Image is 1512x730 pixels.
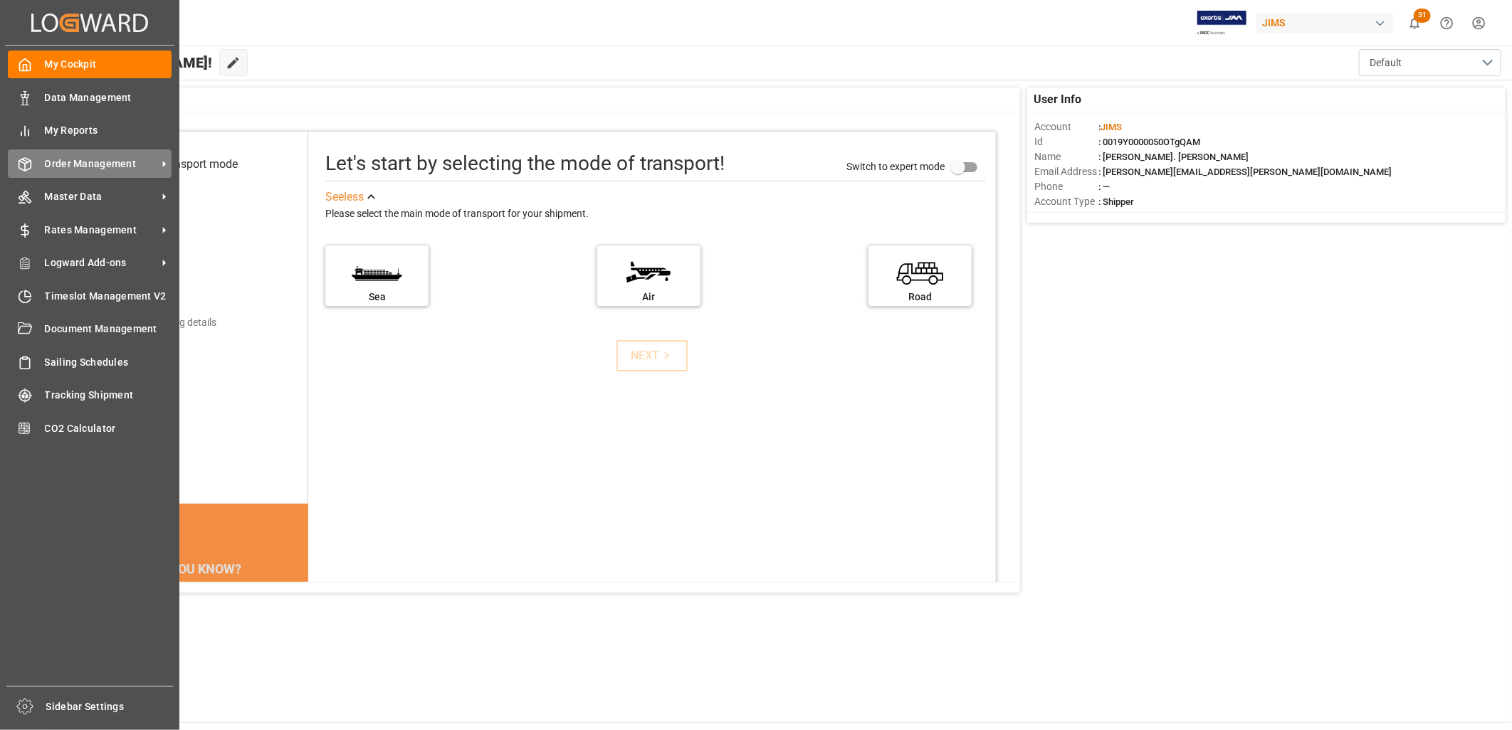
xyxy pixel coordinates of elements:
[1098,181,1110,192] span: : —
[45,57,172,72] span: My Cockpit
[45,123,172,138] span: My Reports
[1034,194,1098,209] span: Account Type
[332,290,421,305] div: Sea
[1034,179,1098,194] span: Phone
[1098,196,1134,207] span: : Shipper
[127,156,238,173] div: Select transport mode
[876,290,965,305] div: Road
[1034,149,1098,164] span: Name
[1431,7,1463,39] button: Help Center
[1098,166,1392,177] span: : [PERSON_NAME][EMAIL_ADDRESS][PERSON_NAME][DOMAIN_NAME]
[45,421,172,436] span: CO2 Calculator
[45,189,157,204] span: Master Data
[1098,137,1200,147] span: : 0019Y0000050OTgQAM
[80,554,309,583] div: DID YOU KNOW?
[45,157,157,171] span: Order Management
[1034,164,1098,179] span: Email Address
[8,414,172,442] a: CO2 Calculator
[8,348,172,376] a: Sailing Schedules
[45,90,172,105] span: Data Management
[127,315,216,330] div: Add shipping details
[325,189,364,206] div: See less
[45,223,157,238] span: Rates Management
[45,289,172,304] span: Timeslot Management V2
[46,699,174,714] span: Sidebar Settings
[59,49,212,76] span: Hello [PERSON_NAME]!
[8,117,172,144] a: My Reports
[1370,55,1402,70] span: Default
[325,149,725,179] div: Let's start by selecting the mode of transport!
[1098,122,1122,132] span: :
[45,355,172,370] span: Sailing Schedules
[1098,152,1249,162] span: : [PERSON_NAME]. [PERSON_NAME]
[1197,11,1246,36] img: Exertis%20JAM%20-%20Email%20Logo.jpg_1722504956.jpg
[1034,120,1098,134] span: Account
[1256,9,1399,36] button: JIMS
[8,315,172,343] a: Document Management
[1399,7,1431,39] button: show 31 new notifications
[1101,122,1122,132] span: JIMS
[846,161,945,172] span: Switch to expert mode
[1034,91,1082,108] span: User Info
[8,51,172,78] a: My Cockpit
[1359,49,1501,76] button: open menu
[604,290,693,305] div: Air
[1414,9,1431,23] span: 31
[325,206,985,223] div: Please select the main mode of transport for your shipment.
[45,322,172,337] span: Document Management
[45,388,172,403] span: Tracking Shipment
[1034,134,1098,149] span: Id
[8,381,172,409] a: Tracking Shipment
[8,83,172,111] a: Data Management
[616,340,688,371] button: NEXT
[631,347,674,364] div: NEXT
[1256,13,1393,33] div: JIMS
[8,282,172,310] a: Timeslot Management V2
[45,255,157,270] span: Logward Add-ons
